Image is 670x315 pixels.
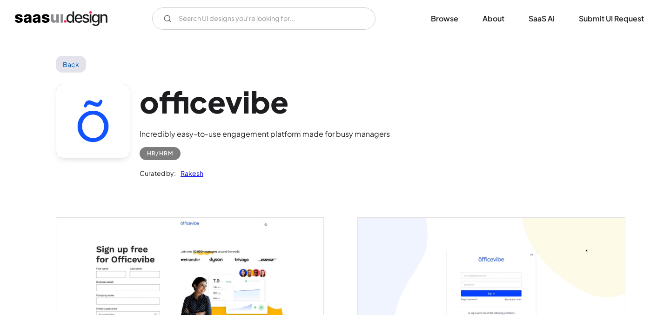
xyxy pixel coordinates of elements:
a: Back [56,56,86,73]
div: HR/HRM [147,148,173,159]
a: SaaS Ai [517,8,566,29]
a: Browse [420,8,469,29]
div: Curated by: [140,168,176,179]
a: home [15,11,107,26]
a: About [471,8,516,29]
div: Incredibly easy-to-use engagement platform made for busy managers [140,128,390,140]
input: Search UI designs you're looking for... [152,7,375,30]
a: Rakesh [176,168,203,179]
form: Email Form [152,7,375,30]
h1: officevibe [140,84,390,120]
a: Submit UI Request [568,8,655,29]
